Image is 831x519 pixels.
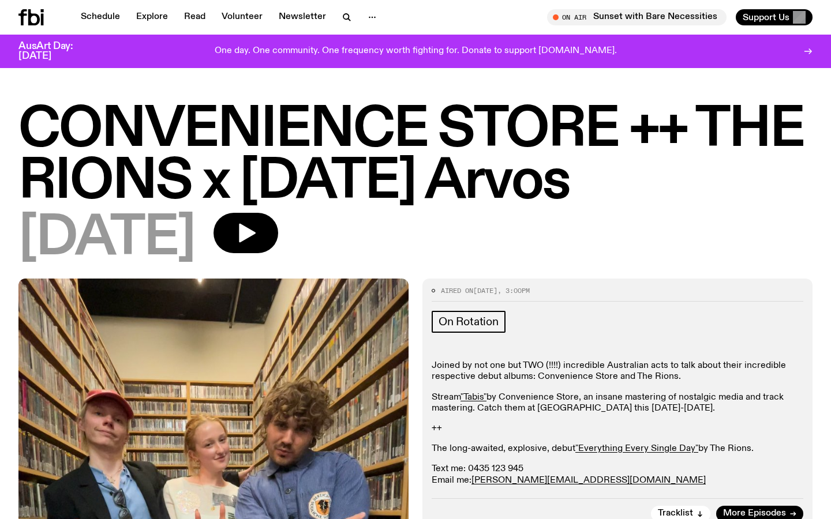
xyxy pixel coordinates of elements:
a: "Tabis" [461,393,486,402]
p: ++ [432,423,803,434]
a: "Everything Every Single Day" [575,444,698,453]
a: On Rotation [432,311,506,333]
span: Support Us [743,12,789,22]
p: Joined by not one but TWO (!!!!) incredible Australian acts to talk about their incredible respec... [432,360,803,382]
p: One day. One community. One frequency worth fighting for. Donate to support [DOMAIN_NAME]. [215,46,617,57]
span: On Rotation [439,315,499,328]
button: On AirSunset with Bare Necessities [547,9,727,25]
a: Volunteer [215,9,269,25]
button: Support Us [736,9,813,25]
span: Tracklist [658,509,693,518]
h3: AusArt Day: [DATE] [18,42,92,61]
p: The long-awaited, explosive, debut by The Rions. [432,443,803,454]
a: [PERSON_NAME][EMAIL_ADDRESS][DOMAIN_NAME] [471,476,706,485]
p: Text me: 0435 123 945 Email me: [432,464,803,486]
a: Newsletter [272,9,333,25]
a: Read [177,9,212,25]
span: [DATE] [473,286,497,295]
span: , 3:00pm [497,286,530,295]
a: Explore [129,9,175,25]
span: Aired on [441,286,473,295]
span: [DATE] [18,213,195,265]
h1: CONVENIENCE STORE ++ THE RIONS x [DATE] Arvos [18,104,813,208]
p: Stream by Convenience Store, an insane mastering of nostalgic media and track mastering. Catch th... [432,392,803,414]
span: More Episodes [723,509,786,518]
a: Schedule [74,9,127,25]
